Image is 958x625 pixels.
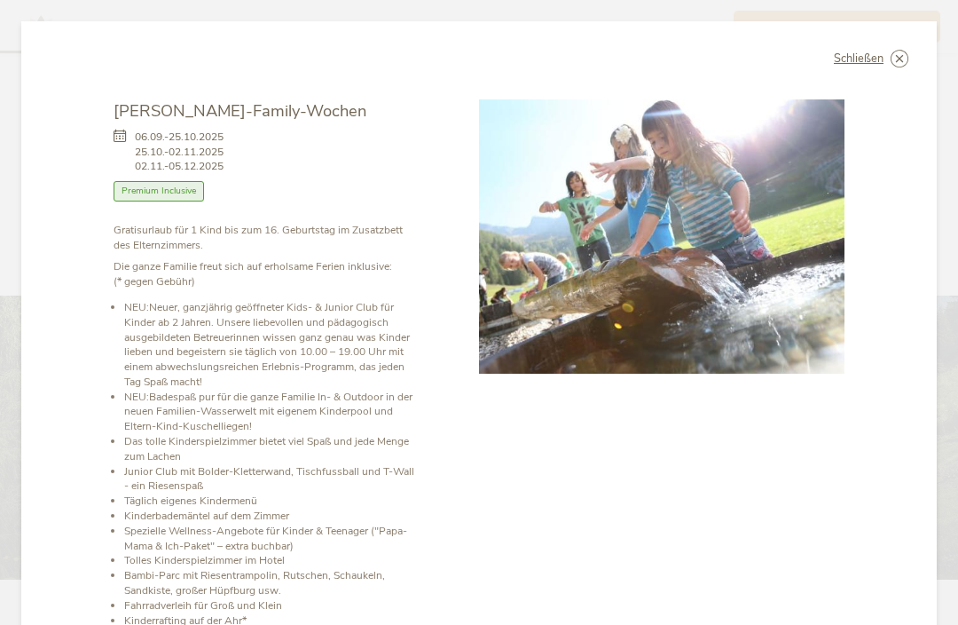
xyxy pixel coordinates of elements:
[124,553,420,568] li: Tolles Kinderspielzimmer im Hotel
[124,509,420,524] li: Kinderbademäntel auf dem Zimmer
[124,390,149,404] b: NEU:
[124,524,420,554] li: Spezielle Wellness-Angebote für Kinder & Teenager ("Papa-Mama & Ich-Paket" – extra buchbar)
[124,434,420,464] li: Das tolle Kinderspielzimmer bietet viel Spaß und jede Menge zum Lachen
[124,464,420,494] li: Junior Club mit Bolder-Kletterwand, Tischfussball und T-Wall - ein Riesenspaß
[124,390,420,434] li: Badespaß pur für die ganze Familie In- & Outdoor in der neuen Familien-Wasserwelt mit eigenem Kin...
[479,99,844,374] img: Sommer-Family-Wochen
[124,300,149,314] b: NEU:
[124,598,420,613] li: Fahrradverleih für Groß und Klein
[124,494,420,509] li: Täglich eigenes Kindermenü
[124,300,420,390] li: Neuer, ganzjährig geöffneter Kids- & Junior Club für Kinder ab 2 Jahren. Unsere liebevollen und p...
[124,568,420,598] li: Bambi-Parc mit Riesentrampolin, Rutschen, Schaukeln, Sandkiste, großer Hüpfburg usw.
